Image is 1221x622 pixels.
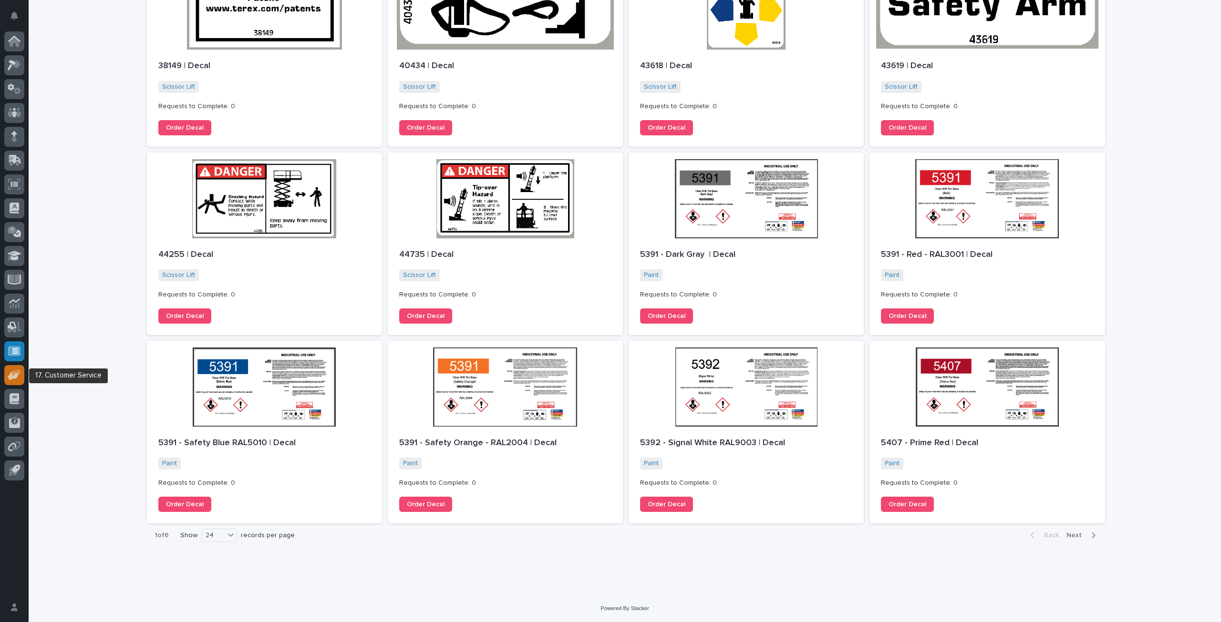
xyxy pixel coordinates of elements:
[180,531,197,540] p: Show
[1023,531,1063,540] button: Back
[869,341,1105,523] a: 5407 - Prime Red | DecalPaint Requests to Complete: 0Order Decal
[399,120,452,135] a: Order Decal
[4,6,24,26] button: Notifications
[648,313,685,319] span: Order Decal
[388,153,623,335] a: 44735 | DecalScissor Lift Requests to Complete: 0Order Decal
[889,124,926,131] span: Order Decal
[640,250,852,260] p: 5391 - Dark Gray | Decal
[640,61,852,71] p: 43618 | Decal
[881,479,1093,487] p: Requests to Complete: 0
[158,308,211,324] a: Order Decal
[403,271,436,279] a: Scissor Lift
[640,308,693,324] a: Order Decal
[399,61,611,71] p: 40434 | Decal
[881,308,934,324] a: Order Decal
[881,438,1093,449] p: 5407 - Prime Red | Decal
[399,291,611,299] p: Requests to Complete: 0
[166,313,204,319] span: Order Decal
[147,524,176,547] p: 1 of 6
[399,438,611,449] p: 5391 - Safety Orange - RAL2004 | Decal
[166,124,204,131] span: Order Decal
[881,497,934,512] a: Order Decal
[889,501,926,508] span: Order Decal
[640,291,852,299] p: Requests to Complete: 0
[644,271,659,279] a: Paint
[644,459,659,468] a: Paint
[403,459,418,468] a: Paint
[640,497,693,512] a: Order Decal
[202,530,225,540] div: 24
[162,83,195,91] a: Scissor Lift
[640,479,852,487] p: Requests to Complete: 0
[162,459,177,468] a: Paint
[407,501,445,508] span: Order Decal
[640,102,852,111] p: Requests to Complete: 0
[644,83,677,91] a: Scissor Lift
[885,271,900,279] a: Paint
[399,479,611,487] p: Requests to Complete: 0
[158,479,371,487] p: Requests to Complete: 0
[407,124,445,131] span: Order Decal
[166,501,204,508] span: Order Decal
[640,438,852,449] p: 5392 - Signal White RAL9003 | Decal
[889,313,926,319] span: Order Decal
[158,61,371,71] p: 38149 | Decal
[869,153,1105,335] a: 5391 - Red - RAL3001 | DecalPaint Requests to Complete: 0Order Decal
[399,497,452,512] a: Order Decal
[158,438,371,449] p: 5391 - Safety Blue RAL5010 | Decal
[881,61,1093,71] p: 43619 | Decal
[241,531,295,540] p: records per page
[162,271,195,279] a: Scissor Lift
[147,153,382,335] a: 44255 | DecalScissor Lift Requests to Complete: 0Order Decal
[885,459,900,468] a: Paint
[403,83,436,91] a: Scissor Lift
[399,102,611,111] p: Requests to Complete: 0
[1038,531,1059,540] span: Back
[881,250,1093,260] p: 5391 - Red - RAL3001 | Decal
[1063,531,1103,540] button: Next
[885,83,918,91] a: Scissor Lift
[1066,531,1087,540] span: Next
[600,605,649,611] a: Powered By Stacker
[399,250,611,260] p: 44735 | Decal
[881,120,934,135] a: Order Decal
[407,313,445,319] span: Order Decal
[158,291,371,299] p: Requests to Complete: 0
[881,102,1093,111] p: Requests to Complete: 0
[147,341,382,523] a: 5391 - Safety Blue RAL5010 | DecalPaint Requests to Complete: 0Order Decal
[158,250,371,260] p: 44255 | Decal
[158,120,211,135] a: Order Decal
[158,497,211,512] a: Order Decal
[158,102,371,111] p: Requests to Complete: 0
[881,291,1093,299] p: Requests to Complete: 0
[640,120,693,135] a: Order Decal
[388,341,623,523] a: 5391 - Safety Orange - RAL2004 | DecalPaint Requests to Complete: 0Order Decal
[648,124,685,131] span: Order Decal
[629,341,864,523] a: 5392 - Signal White RAL9003 | DecalPaint Requests to Complete: 0Order Decal
[399,308,452,324] a: Order Decal
[12,11,24,27] div: Notifications
[648,501,685,508] span: Order Decal
[629,153,864,335] a: 5391 - Dark Gray | DecalPaint Requests to Complete: 0Order Decal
